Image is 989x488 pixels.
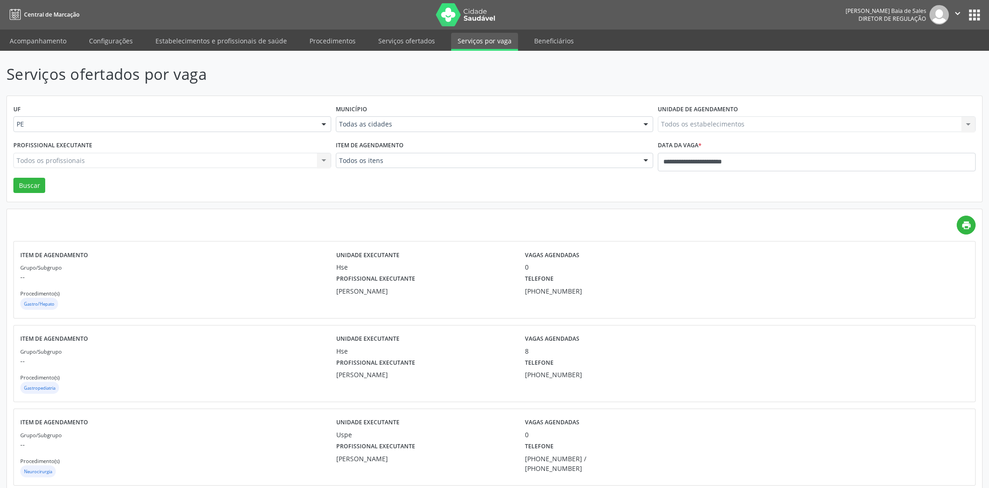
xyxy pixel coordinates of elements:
[525,332,579,346] label: Vagas agendadas
[949,5,966,24] button: 
[20,348,62,355] small: Grupo/Subgrupo
[525,440,554,454] label: Telefone
[451,33,518,51] a: Serviços por vaga
[20,264,62,271] small: Grupo/Subgrupo
[525,430,654,440] div: 0
[336,370,512,380] div: [PERSON_NAME]
[6,7,79,22] a: Central de Marcação
[24,11,79,18] span: Central de Marcação
[858,15,926,23] span: Diretor de regulação
[149,33,293,49] a: Estabelecimentos e profissionais de saúde
[846,7,926,15] div: [PERSON_NAME] Baia de Sales
[336,356,415,370] label: Profissional executante
[961,220,971,230] i: print
[336,248,399,262] label: Unidade executante
[20,356,336,366] p: --
[3,33,73,49] a: Acompanhamento
[20,248,88,262] label: Item de agendamento
[525,346,654,356] div: 8
[83,33,139,49] a: Configurações
[525,286,607,296] div: [PHONE_NUMBER]
[525,356,554,370] label: Telefone
[13,139,92,153] label: Profissional executante
[957,216,976,235] a: print
[525,370,607,380] div: [PHONE_NUMBER]
[24,469,52,475] small: Neurocirurgia
[966,7,983,23] button: apps
[336,454,512,464] div: [PERSON_NAME]
[525,248,579,262] label: Vagas agendadas
[929,5,949,24] img: img
[336,430,512,440] div: Uspe
[20,458,60,464] small: Procedimento(s)
[20,290,60,297] small: Procedimento(s)
[336,262,512,272] div: Hse
[24,385,55,391] small: Gastropediatria
[336,440,415,454] label: Profissional executante
[20,440,336,449] p: --
[658,139,702,153] label: Data da vaga
[953,8,963,18] i: 
[20,432,62,439] small: Grupo/Subgrupo
[339,120,635,129] span: Todas as cidades
[24,301,54,307] small: Gastro/Hepato
[336,416,399,430] label: Unidade executante
[17,120,312,129] span: PE
[13,178,45,193] button: Buscar
[20,374,60,381] small: Procedimento(s)
[525,416,579,430] label: Vagas agendadas
[20,272,336,282] p: --
[528,33,580,49] a: Beneficiários
[525,272,554,286] label: Telefone
[372,33,441,49] a: Serviços ofertados
[336,139,404,153] label: Item de agendamento
[6,63,690,86] p: Serviços ofertados por vaga
[13,102,21,117] label: UF
[658,102,738,117] label: Unidade de agendamento
[336,102,367,117] label: Município
[336,346,512,356] div: Hse
[303,33,362,49] a: Procedimentos
[336,272,415,286] label: Profissional executante
[20,416,88,430] label: Item de agendamento
[336,332,399,346] label: Unidade executante
[525,454,607,473] div: [PHONE_NUMBER] / [PHONE_NUMBER]
[339,156,635,165] span: Todos os itens
[525,262,654,272] div: 0
[336,286,512,296] div: [PERSON_NAME]
[20,332,88,346] label: Item de agendamento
